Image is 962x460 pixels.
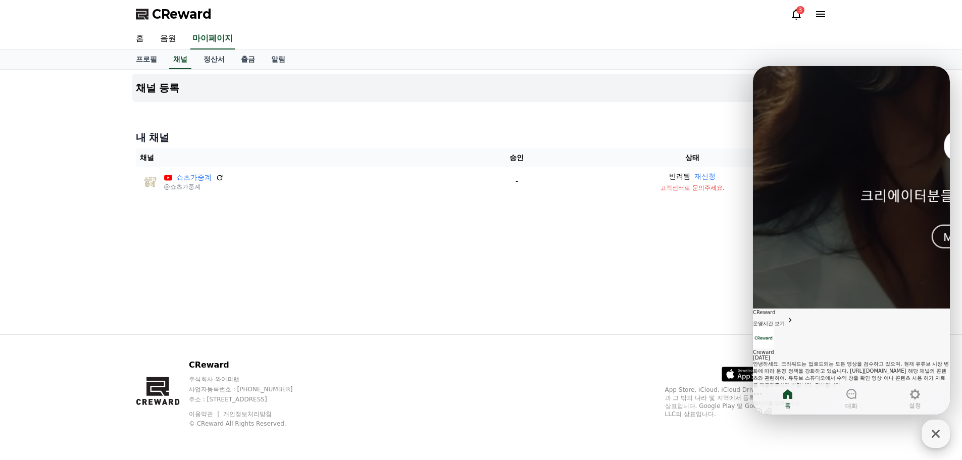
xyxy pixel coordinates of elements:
a: 정산서 [195,50,233,69]
h4: 내 채널 [136,130,827,144]
a: 홈 [128,28,152,49]
a: 쇼츠가중계 [176,172,212,183]
a: CReward [136,6,212,22]
th: 승인 [476,148,558,167]
th: 상태 [558,148,827,167]
button: 채널 등록 [132,74,831,102]
p: CReward [189,359,312,371]
p: - [480,176,554,187]
p: @쇼츠가중계 [164,183,224,191]
p: 주식회사 와이피랩 [189,375,312,383]
img: 쇼츠가중계 [140,172,160,192]
div: 3 [796,6,804,14]
p: 주소 : [STREET_ADDRESS] [189,395,312,403]
a: 알림 [263,50,293,69]
a: 채널 [169,50,191,69]
iframe: Channel chat [753,66,950,415]
a: 3 [790,8,802,20]
th: 채널 [136,148,476,167]
a: 음원 [152,28,184,49]
a: 프로필 [128,50,165,69]
button: 재신청 [694,171,716,182]
p: 고객센터로 문의주세요. [562,184,823,192]
a: 개인정보처리방침 [223,411,272,418]
a: 이용약관 [189,411,221,418]
span: CReward [152,6,212,22]
a: 마이페이지 [190,28,235,49]
p: © CReward All Rights Reserved. [189,420,312,428]
p: App Store, iCloud, iCloud Drive 및 iTunes Store는 미국과 그 밖의 나라 및 지역에서 등록된 Apple Inc.의 서비스 상표입니다. Goo... [665,386,827,418]
p: 사업자등록번호 : [PHONE_NUMBER] [189,385,312,393]
h4: 채널 등록 [136,82,180,93]
p: 반려됨 [669,171,690,182]
a: 출금 [233,50,263,69]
